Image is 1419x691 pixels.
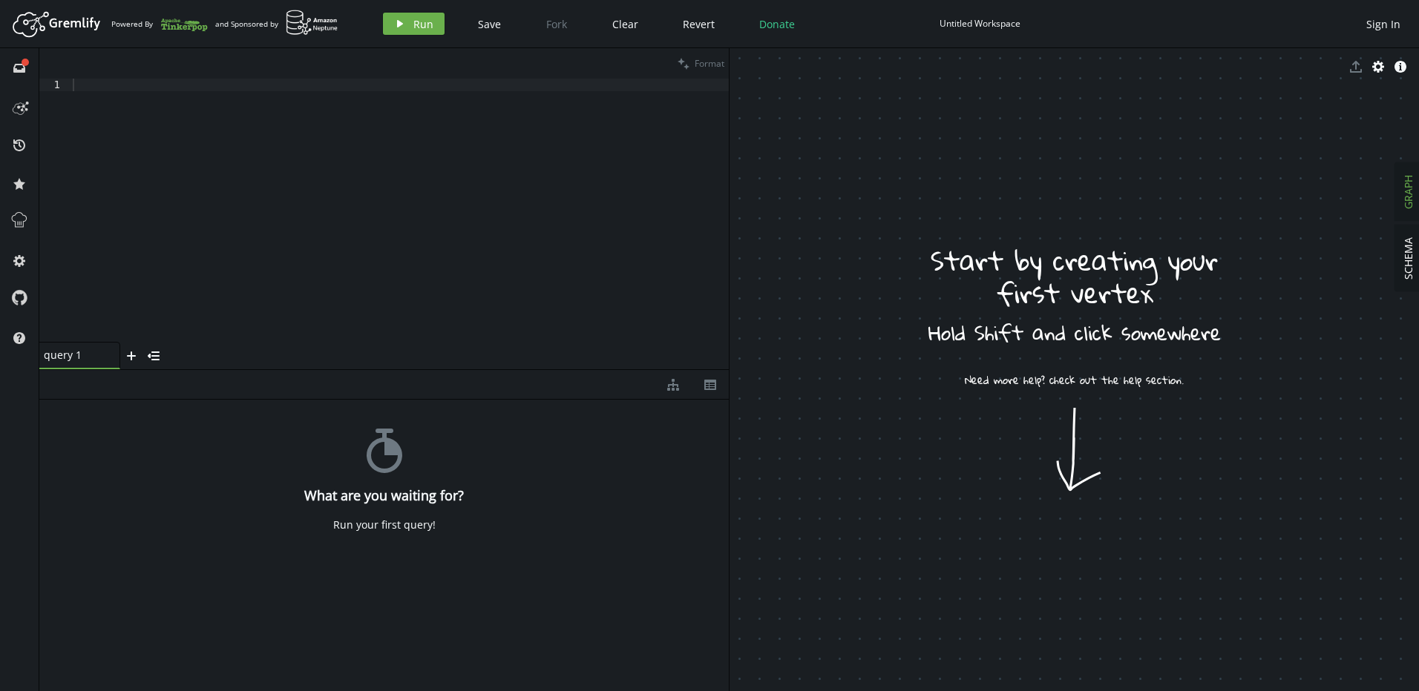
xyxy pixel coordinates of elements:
span: Save [478,17,501,31]
span: query 1 [44,348,103,362]
span: Donate [759,17,795,31]
span: Sign In [1366,17,1400,31]
button: Clear [601,13,649,35]
h4: What are you waiting for? [304,488,464,503]
div: 1 [39,79,70,91]
button: Sign In [1359,13,1408,35]
button: Save [467,13,512,35]
button: Fork [534,13,579,35]
div: and Sponsored by [215,10,338,38]
span: Run [413,17,433,31]
button: Run [383,13,445,35]
span: SCHEMA [1401,237,1415,280]
button: Revert [672,13,726,35]
span: Format [695,57,724,70]
span: Clear [612,17,638,31]
span: Fork [546,17,567,31]
div: Untitled Workspace [940,18,1020,29]
img: AWS Neptune [286,10,338,36]
span: Revert [683,17,715,31]
button: Format [673,48,729,79]
div: Powered By [111,11,208,37]
button: Donate [748,13,806,35]
div: Run your first query! [333,518,436,532]
span: GRAPH [1401,175,1415,209]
